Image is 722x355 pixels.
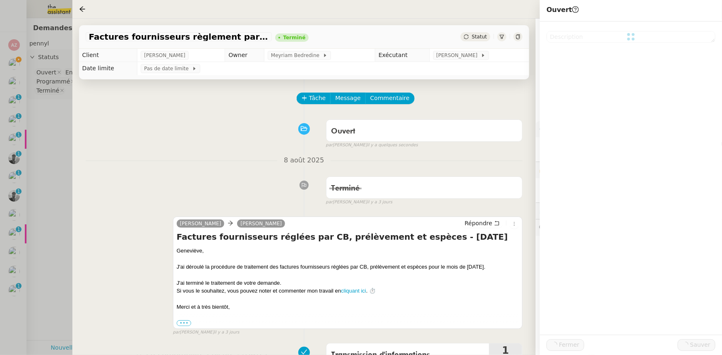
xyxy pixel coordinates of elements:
[144,64,192,73] span: Pas de date limite
[326,173,340,179] span: false
[365,93,415,104] button: Commentaire
[283,35,306,40] div: Terminé
[79,49,137,62] td: Client
[326,339,340,346] span: false
[277,155,331,166] span: 8 août 2025
[678,339,715,351] button: Sauver
[539,124,582,134] span: ⚙️
[331,185,360,192] span: Terminé
[297,93,331,104] button: Tâche
[177,231,519,243] h4: Factures fournisseurs réglées par CB, prélèvement et espèces - [DATE]
[375,49,429,62] td: Exécutant
[539,165,593,175] span: 🔐
[462,219,503,228] button: Répondre
[144,51,185,60] span: [PERSON_NAME]
[367,142,418,149] span: il y a quelques secondes
[326,199,333,206] span: par
[547,6,579,14] span: Ouvert
[79,62,137,75] td: Date limite
[539,224,607,231] span: 💬
[173,329,180,336] span: par
[331,128,356,135] span: Ouvert
[225,49,264,62] td: Owner
[326,142,418,149] small: [PERSON_NAME]
[271,51,323,60] span: Meyriam Bedredine
[177,287,519,295] div: Si vous le souhaitez, vous pouvez noter et commenter mon travail en . ⏱️
[536,219,722,236] div: 💬Commentaires 3
[177,220,225,227] a: [PERSON_NAME]
[326,116,340,122] span: false
[536,162,722,178] div: 🔐Données client
[367,199,392,206] span: il y a 3 jours
[177,247,519,255] div: Geneviève﻿,
[465,219,492,227] span: Répondre
[330,93,365,104] button: Message
[177,303,519,311] div: Merci et à très bientôt,
[177,320,192,326] label: •••
[177,263,519,271] div: J'ai déroulé la procédure de traitement des factures fournisseurs réglées par CB, prélèvement et ...
[536,203,722,219] div: ⏲️Tâches 201:10
[237,220,285,227] a: [PERSON_NAME]
[177,279,519,287] div: J'ai terminé le traitement de votre demande.
[214,329,239,336] span: il y a 3 jours
[370,93,410,103] span: Commentaire
[536,121,722,137] div: ⚙️Procédures
[341,288,366,294] a: cliquant ici
[437,51,481,60] span: [PERSON_NAME]
[472,34,487,40] span: Statut
[173,213,187,219] span: false
[547,339,584,351] button: Fermer
[309,93,326,103] span: Tâche
[335,93,360,103] span: Message
[89,33,269,41] span: Factures fournisseurs règlement par prélèvement, CB et espèces via Pennylane - août 2025
[173,329,240,336] small: [PERSON_NAME]
[326,142,333,149] span: par
[326,199,393,206] small: [PERSON_NAME]
[539,207,602,214] span: ⏲️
